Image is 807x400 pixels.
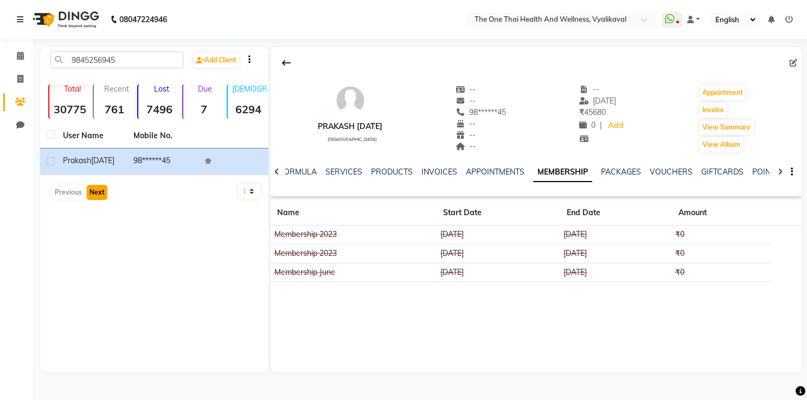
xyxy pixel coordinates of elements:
a: GIFTCARDS [701,167,744,177]
td: [DATE] [560,225,672,244]
span: 45680 [579,107,606,117]
span: -- [456,130,476,140]
td: [DATE] [560,244,672,263]
a: INVOICES [421,167,457,177]
button: Next [87,185,107,200]
span: -- [456,85,476,94]
td: ₹0 [672,244,771,263]
td: Membership June [271,263,437,282]
th: Amount [672,201,771,225]
a: MEMBERSHIP [533,163,592,182]
span: Prakash [63,156,91,165]
span: ₹ [579,107,584,117]
p: Lost [143,84,180,94]
th: Mobile No. [127,124,197,149]
strong: 6294 [228,102,269,116]
button: View Album [700,137,743,152]
th: Name [271,201,437,225]
a: SERVICES [325,167,362,177]
span: 0 [579,120,595,130]
td: Membership 2023 [271,244,437,263]
a: APPOINTMENTS [466,167,524,177]
th: End Date [560,201,672,225]
span: -- [579,85,600,94]
td: [DATE] [560,263,672,282]
span: -- [456,141,476,151]
th: Start Date [437,201,560,225]
div: Prakash [DATE] [318,121,382,132]
strong: 7496 [138,102,180,116]
button: View Summary [700,120,753,135]
p: [DEMOGRAPHIC_DATA] [232,84,269,94]
div: Back to Client [275,53,298,73]
th: User Name [56,124,127,149]
td: [DATE] [437,225,560,244]
span: | [600,120,602,131]
b: 08047224946 [119,4,167,35]
img: avatar [334,84,367,117]
a: PACKAGES [601,167,641,177]
td: ₹0 [672,263,771,282]
span: -- [456,96,476,106]
button: Invoice [700,102,727,118]
strong: 761 [94,102,135,116]
strong: 7 [183,102,225,116]
p: Recent [98,84,135,94]
a: FORMULA [279,167,317,177]
a: POINTS [752,167,780,177]
span: [DATE] [579,96,617,106]
img: logo [28,4,102,35]
td: Membership 2023 [271,225,437,244]
a: VOUCHERS [650,167,693,177]
span: -- [456,119,476,128]
td: [DATE] [437,263,560,282]
strong: 30775 [49,102,91,116]
td: [DATE] [437,244,560,263]
a: PRODUCTS [371,167,413,177]
button: Appointment [700,85,746,100]
a: Add Client [194,53,239,68]
span: [DATE] [91,156,114,165]
input: Search by Name/Mobile/Email/Code [50,51,183,68]
a: Add [606,118,625,133]
td: ₹0 [672,225,771,244]
p: Due [185,84,225,94]
p: Total [54,84,91,94]
span: [DEMOGRAPHIC_DATA] [328,137,377,142]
